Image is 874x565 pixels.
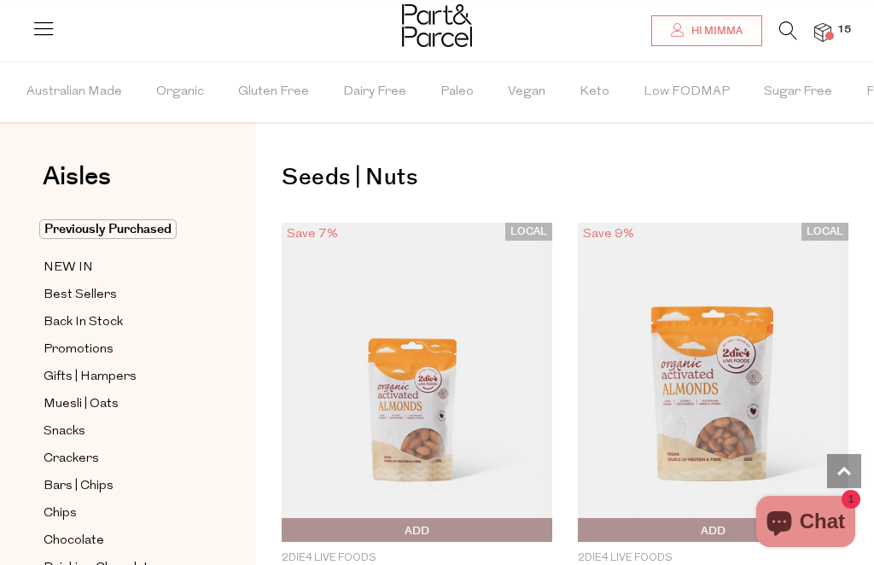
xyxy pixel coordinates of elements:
[44,448,199,469] a: Crackers
[44,367,137,387] span: Gifts | Hampers
[44,285,117,306] span: Best Sellers
[343,62,406,122] span: Dairy Free
[578,518,848,542] button: Add To Parcel
[43,158,111,195] span: Aisles
[282,223,552,542] img: Almonds
[505,223,552,241] span: LOCAL
[814,23,831,41] a: 15
[651,15,762,46] a: Hi Mimma
[580,62,609,122] span: Keto
[282,158,848,197] h1: Seeds | Nuts
[44,422,85,442] span: Snacks
[687,24,743,38] span: Hi Mimma
[44,531,104,551] span: Chocolate
[44,219,199,240] a: Previously Purchased
[578,223,848,542] img: Almonds
[44,475,199,497] a: Bars | Chips
[578,223,639,246] div: Save 9%
[44,421,199,442] a: Snacks
[44,504,77,524] span: Chips
[43,164,111,207] a: Aisles
[44,503,199,524] a: Chips
[26,62,122,122] span: Australian Made
[801,223,848,241] span: LOCAL
[644,62,730,122] span: Low FODMAP
[508,62,545,122] span: Vegan
[44,258,93,278] span: NEW IN
[44,394,119,415] span: Muesli | Oats
[44,257,199,278] a: NEW IN
[44,312,123,333] span: Back In Stock
[238,62,309,122] span: Gluten Free
[39,219,177,239] span: Previously Purchased
[44,284,199,306] a: Best Sellers
[764,62,832,122] span: Sugar Free
[833,22,855,38] span: 15
[440,62,474,122] span: Paleo
[44,393,199,415] a: Muesli | Oats
[44,449,99,469] span: Crackers
[44,530,199,551] a: Chocolate
[44,340,114,360] span: Promotions
[282,223,343,246] div: Save 7%
[44,339,199,360] a: Promotions
[282,518,552,542] button: Add To Parcel
[402,4,472,47] img: Part&Parcel
[751,496,860,551] inbox-online-store-chat: Shopify online store chat
[44,312,199,333] a: Back In Stock
[156,62,204,122] span: Organic
[44,476,114,497] span: Bars | Chips
[44,366,199,387] a: Gifts | Hampers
